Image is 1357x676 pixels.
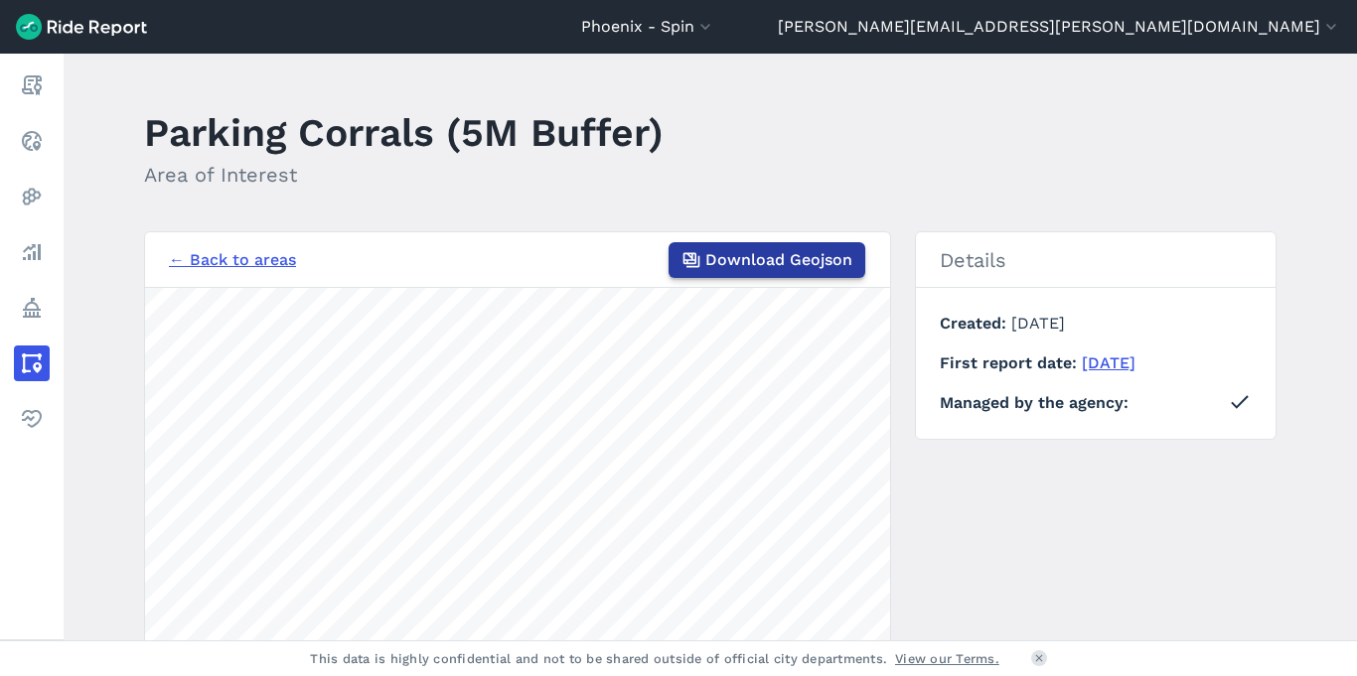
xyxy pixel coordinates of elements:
img: Ride Report [16,14,147,40]
a: Analyze [14,234,50,270]
h2: Details [916,232,1276,288]
a: [DATE] [1082,353,1135,372]
a: Areas [14,345,50,381]
a: View our Terms. [895,649,999,668]
a: Heatmaps [14,179,50,214]
a: Report [14,68,50,103]
span: [DATE] [1011,314,1065,333]
button: Phoenix - Spin [581,15,715,39]
h2: Area of Interest [144,160,664,190]
a: ← Back to areas [169,248,296,272]
button: [PERSON_NAME][EMAIL_ADDRESS][PERSON_NAME][DOMAIN_NAME] [778,15,1341,39]
button: Download Geojson [669,242,865,278]
span: Download Geojson [705,248,852,272]
span: First report date [940,353,1082,372]
a: Health [14,401,50,437]
h1: Parking Corrals (5M Buffer) [144,105,664,160]
span: Created [940,314,1011,333]
span: Managed by the agency [940,391,1129,415]
a: Policy [14,290,50,326]
a: Realtime [14,123,50,159]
